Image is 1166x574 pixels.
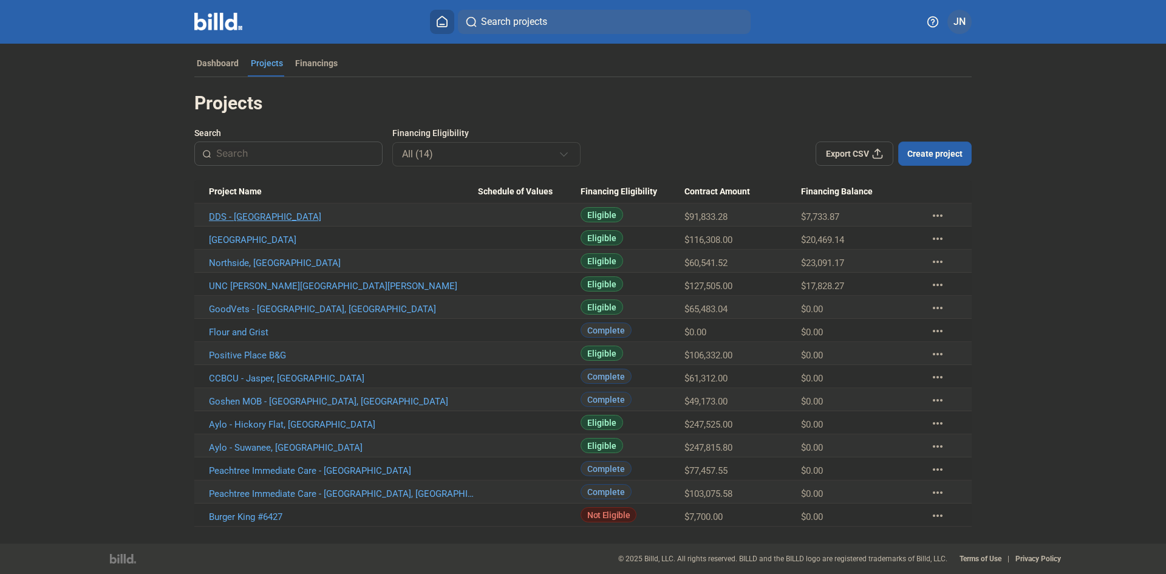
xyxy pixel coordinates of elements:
span: $91,833.28 [684,211,728,222]
mat-icon: more_horiz [930,462,945,477]
span: $103,075.58 [684,488,732,499]
div: Schedule of Values [478,186,581,197]
span: Export CSV [826,148,869,160]
span: $7,733.87 [801,211,839,222]
mat-icon: more_horiz [930,508,945,523]
b: Terms of Use [960,555,1001,563]
span: $0.00 [801,396,823,407]
div: Financing Eligibility [581,186,684,197]
span: $0.00 [801,373,823,384]
a: Northside, [GEOGRAPHIC_DATA] [209,258,478,268]
span: $0.00 [801,465,823,476]
a: Aylo - Suwanee, [GEOGRAPHIC_DATA] [209,442,478,453]
mat-icon: more_horiz [930,278,945,292]
button: JN [947,10,972,34]
mat-icon: more_horiz [930,370,945,384]
span: Complete [581,369,632,384]
mat-icon: more_horiz [930,301,945,315]
span: $7,700.00 [684,511,723,522]
span: Eligible [581,415,623,430]
a: GoodVets - [GEOGRAPHIC_DATA], [GEOGRAPHIC_DATA] [209,304,478,315]
span: $127,505.00 [684,281,732,292]
span: $61,312.00 [684,373,728,384]
div: Projects [251,57,283,69]
span: Financing Eligibility [581,186,657,197]
mat-icon: more_horiz [930,347,945,361]
span: $247,525.00 [684,419,732,430]
a: [GEOGRAPHIC_DATA] [209,234,478,245]
span: $23,091.17 [801,258,844,268]
span: Financing Eligibility [392,127,469,139]
span: Eligible [581,207,623,222]
img: logo [110,554,136,564]
b: Privacy Policy [1015,555,1061,563]
a: Positive Place B&G [209,350,478,361]
mat-icon: more_horiz [930,208,945,223]
span: Search projects [481,15,547,29]
span: Eligible [581,438,623,453]
span: $116,308.00 [684,234,732,245]
span: Create project [907,148,963,160]
mat-icon: more_horiz [930,485,945,500]
span: $17,828.27 [801,281,844,292]
span: JN [953,15,966,29]
span: Eligible [581,253,623,268]
mat-icon: more_horiz [930,231,945,246]
span: $60,541.52 [684,258,728,268]
span: Project Name [209,186,262,197]
span: Contract Amount [684,186,750,197]
span: Complete [581,323,632,338]
a: Goshen MOB - [GEOGRAPHIC_DATA], [GEOGRAPHIC_DATA] [209,396,478,407]
div: Projects [194,92,972,115]
a: Flour and Grist [209,327,478,338]
span: $0.00 [801,511,823,522]
span: Not Eligible [581,507,636,522]
a: Aylo - Hickory Flat, [GEOGRAPHIC_DATA] [209,419,478,430]
span: Financing Balance [801,186,873,197]
div: Dashboard [197,57,239,69]
mat-select-trigger: All (14) [402,148,433,160]
span: $247,815.80 [684,442,732,453]
span: $0.00 [801,327,823,338]
span: $65,483.04 [684,304,728,315]
a: DDS - [GEOGRAPHIC_DATA] [209,211,478,222]
img: Billd Company Logo [194,13,242,30]
span: $49,173.00 [684,396,728,407]
span: Schedule of Values [478,186,553,197]
p: © 2025 Billd, LLC. All rights reserved. BILLD and the BILLD logo are registered trademarks of Bil... [618,555,947,563]
a: Peachtree Immediate Care - [GEOGRAPHIC_DATA] [209,465,478,476]
mat-icon: more_horiz [930,393,945,408]
div: Project Name [209,186,478,197]
input: Search [216,141,375,166]
button: Search projects [458,10,751,34]
button: Create project [898,142,972,166]
div: Financing Balance [801,186,918,197]
mat-icon: more_horiz [930,255,945,269]
span: Search [194,127,221,139]
a: CCBCU - Jasper, [GEOGRAPHIC_DATA] [209,373,478,384]
span: Complete [581,461,632,476]
span: Eligible [581,276,623,292]
span: $0.00 [801,419,823,430]
span: Eligible [581,346,623,361]
p: | [1007,555,1009,563]
div: Financings [295,57,338,69]
span: $0.00 [801,442,823,453]
span: $106,332.00 [684,350,732,361]
span: $20,469.14 [801,234,844,245]
span: $0.00 [801,304,823,315]
div: Contract Amount [684,186,801,197]
span: Eligible [581,230,623,245]
a: Burger King #6427 [209,511,478,522]
a: UNC [PERSON_NAME][GEOGRAPHIC_DATA][PERSON_NAME] [209,281,478,292]
mat-icon: more_horiz [930,439,945,454]
mat-icon: more_horiz [930,324,945,338]
mat-icon: more_horiz [930,416,945,431]
span: $77,457.55 [684,465,728,476]
a: Peachtree Immediate Care - [GEOGRAPHIC_DATA], [GEOGRAPHIC_DATA] [209,488,478,499]
button: Export CSV [816,142,893,166]
span: Complete [581,484,632,499]
span: $0.00 [801,488,823,499]
span: $0.00 [801,350,823,361]
span: Eligible [581,299,623,315]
